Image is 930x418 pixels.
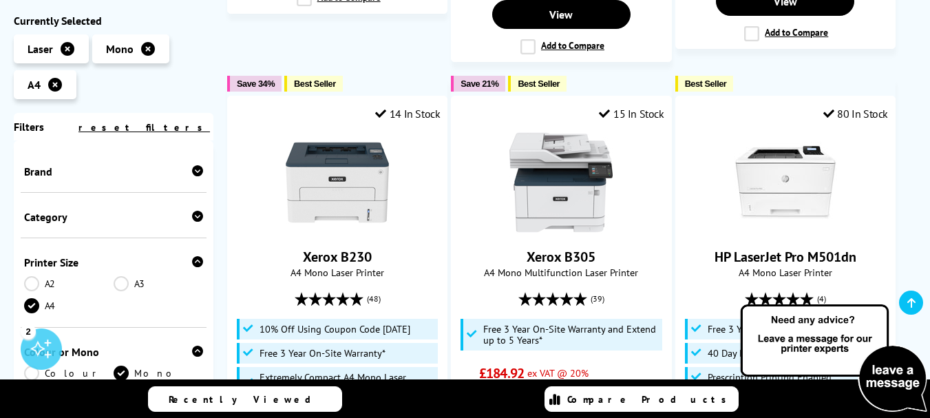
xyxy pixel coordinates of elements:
[675,76,734,92] button: Best Seller
[461,79,498,89] span: Save 21%
[520,39,604,54] label: Add to Compare
[148,386,342,412] a: Recently Viewed
[518,79,560,89] span: Best Seller
[24,210,203,224] div: Category
[708,348,805,359] span: 40 Day Buy & Try Offer
[591,286,604,312] span: (39)
[715,248,856,266] a: HP LaserJet Pro M501dn
[451,76,505,92] button: Save 21%
[260,372,434,394] span: Extremely Compact A4 Mono Laser Printer
[458,266,664,279] span: A4 Mono Multifunction Laser Printer
[24,366,114,381] a: Colour
[169,393,325,406] span: Recently Viewed
[106,42,134,56] span: Mono
[683,266,888,279] span: A4 Mono Laser Printer
[737,302,930,415] img: Open Live Chat window
[286,223,389,237] a: Xerox B230
[28,78,41,92] span: A4
[509,223,613,237] a: Xerox B305
[527,366,589,379] span: ex VAT @ 20%
[708,324,795,335] span: Free 3 Year Warranty
[237,79,275,89] span: Save 34%
[28,42,53,56] span: Laser
[24,345,203,359] div: Colour or Mono
[14,120,44,134] span: Filters
[78,121,210,134] a: reset filters
[479,364,524,382] span: £184.92
[14,14,213,28] div: Currently Selected
[685,79,727,89] span: Best Seller
[227,76,282,92] button: Save 34%
[734,223,837,237] a: HP LaserJet Pro M501dn
[708,372,832,383] span: Prescription Printing Enabled
[744,26,828,41] label: Add to Compare
[567,393,734,406] span: Compare Products
[823,107,888,121] div: 80 In Stock
[734,131,837,234] img: HP LaserJet Pro M501dn
[24,255,203,269] div: Printer Size
[286,131,389,234] img: Xerox B230
[303,248,372,266] a: Xerox B230
[508,76,567,92] button: Best Seller
[294,79,336,89] span: Best Seller
[24,165,203,178] div: Brand
[24,276,114,291] a: A2
[509,131,613,234] img: Xerox B305
[284,76,343,92] button: Best Seller
[375,107,440,121] div: 14 In Stock
[235,266,440,279] span: A4 Mono Laser Printer
[260,324,410,335] span: 10% Off Using Coupon Code [DATE]
[21,324,36,339] div: 2
[483,324,658,346] span: Free 3 Year On-Site Warranty and Extend up to 5 Years*
[817,286,826,312] span: (4)
[599,107,664,121] div: 15 In Stock
[260,348,385,359] span: Free 3 Year On-Site Warranty*
[367,286,381,312] span: (48)
[545,386,739,412] a: Compare Products
[114,276,203,291] a: A3
[527,248,595,266] a: Xerox B305
[24,298,114,313] a: A4
[114,366,203,381] a: Mono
